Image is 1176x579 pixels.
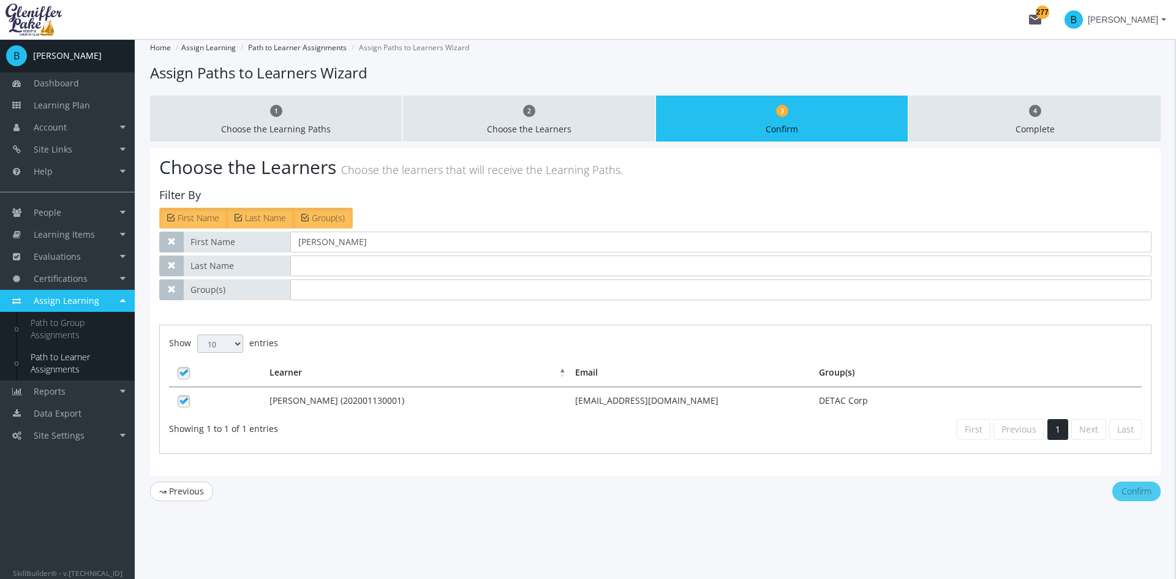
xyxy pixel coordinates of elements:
label: Show entries [169,335,278,353]
span: Last Name [245,212,286,224]
span: Choose the Learners [159,154,336,180]
span: B [6,45,27,66]
p: Confirm [665,123,899,135]
a: Previous [993,419,1044,440]
span: Account [34,121,67,133]
select: Showentries [197,335,243,353]
span: First Name [183,232,290,252]
a: 1 [1047,419,1068,440]
span: Help [34,165,53,177]
span: Site Settings [34,430,85,441]
th: Group(s) [816,360,1142,387]
span: Evaluations [34,251,81,262]
span: [PERSON_NAME] [1088,9,1158,31]
span: Assign Paths to Learners Wizard [150,62,367,83]
span: Learning Items [34,229,95,240]
p: 2 [523,105,535,117]
p: 3 [776,105,788,117]
a: Path to Learner Assignments [248,42,347,53]
a: First [957,419,990,440]
span: First Name [178,212,219,224]
a: Assign Learning [181,42,236,53]
span: Data Export [34,407,81,419]
span: Dashboard [34,77,79,89]
small: SkillBuilder® - v.[TECHNICAL_ID] [13,568,123,578]
span: Reports [34,385,66,397]
span: B [1065,10,1083,29]
a: Path to Group Assignments [18,312,135,346]
p: Choose the Learners [412,123,646,135]
span: Assign Paths to Learners Wizard [359,42,469,53]
span: Last Name [183,255,290,276]
p: 4 [1029,105,1041,117]
p: 1 [270,105,282,117]
h4: Filter By [159,183,1151,202]
p: Choose the Learning Paths [159,123,393,135]
mat-icon: mail [1028,12,1042,27]
a: ↝ Previous [150,482,213,501]
th: Learner: activate to sort column descending [266,360,572,387]
p: Complete [918,123,1151,135]
span: Learning Plan [34,99,90,111]
button: Confirm [1112,482,1161,501]
td: [EMAIL_ADDRESS][DOMAIN_NAME] [572,387,816,414]
span: Group(s) [183,279,290,300]
a: Next [1071,419,1106,440]
th: Email [572,360,816,387]
span: Site Links [34,143,72,155]
div: Showing 1 to 1 of 1 entries [169,418,646,435]
span: Choose the learners that will receive the Learning Paths. [341,162,623,177]
span: Group(s) [312,212,345,224]
span: Certifications [34,273,88,284]
td: [PERSON_NAME] (202001130001) [266,387,572,414]
span: People [34,206,61,218]
a: Home [150,42,171,53]
a: Last [1109,419,1142,440]
span: Assign Learning [34,295,99,306]
div: [PERSON_NAME] [33,50,102,62]
a: Path to Learner Assignments [18,346,135,380]
td: DETAC Corp [816,387,1142,414]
